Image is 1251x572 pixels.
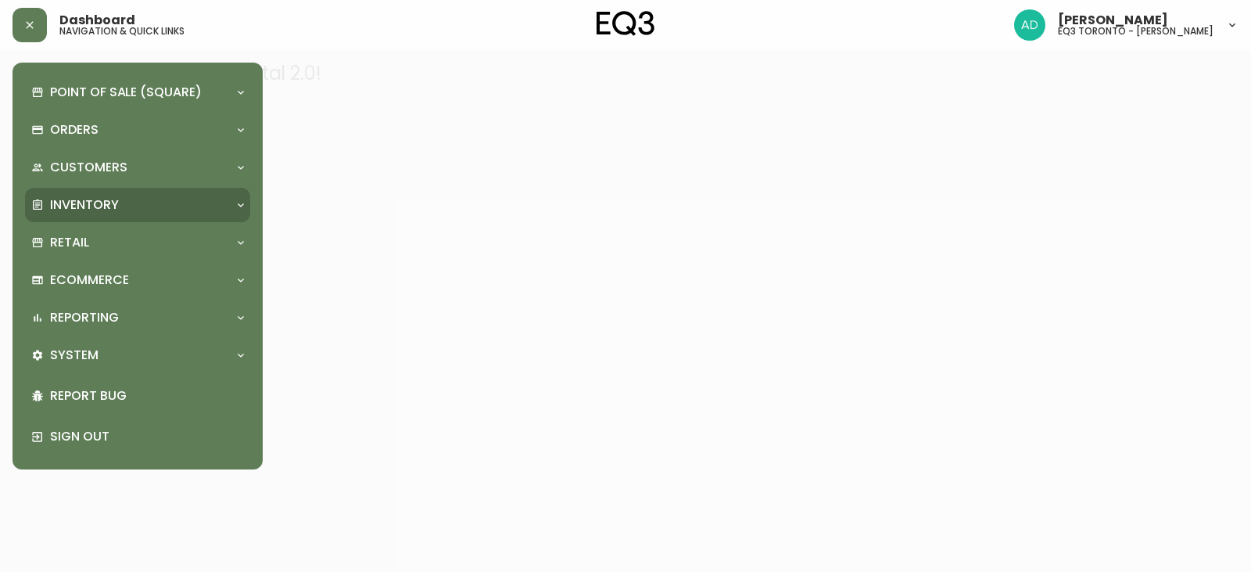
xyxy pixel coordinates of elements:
[50,347,99,364] p: System
[50,121,99,139] p: Orders
[50,272,129,289] p: Ecommerce
[50,196,119,214] p: Inventory
[59,14,135,27] span: Dashboard
[1058,27,1213,36] h5: eq3 toronto - [PERSON_NAME]
[1014,9,1045,41] img: 5042b7eed22bbf7d2bc86013784b9872
[25,338,250,372] div: System
[597,11,654,36] img: logo
[50,84,202,101] p: Point of Sale (Square)
[50,159,127,176] p: Customers
[59,27,185,36] h5: navigation & quick links
[1058,14,1168,27] span: [PERSON_NAME]
[25,225,250,260] div: Retail
[25,75,250,110] div: Point of Sale (Square)
[50,428,244,445] p: Sign Out
[25,376,250,416] div: Report Bug
[50,234,89,251] p: Retail
[25,150,250,185] div: Customers
[25,188,250,222] div: Inventory
[25,113,250,147] div: Orders
[25,263,250,297] div: Ecommerce
[50,309,119,326] p: Reporting
[50,387,244,405] p: Report Bug
[25,416,250,457] div: Sign Out
[25,300,250,335] div: Reporting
